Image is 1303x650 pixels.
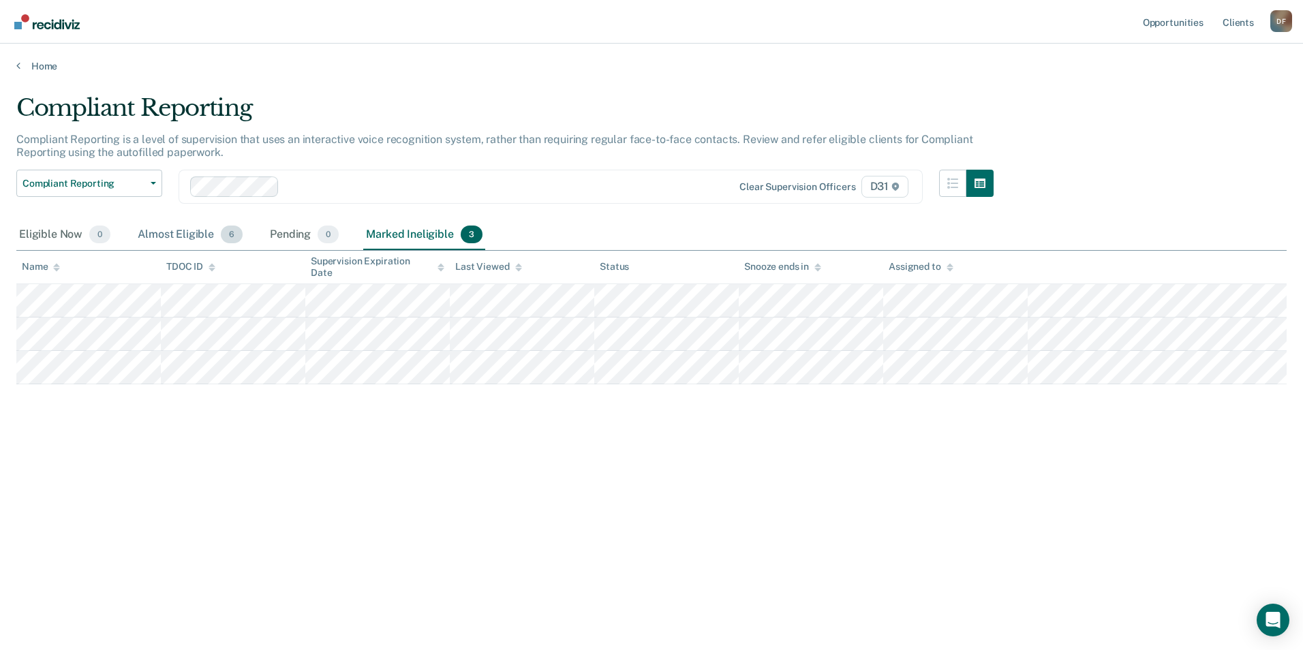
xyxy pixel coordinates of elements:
[16,133,972,159] p: Compliant Reporting is a level of supervision that uses an interactive voice recognition system, ...
[455,261,521,273] div: Last Viewed
[22,261,60,273] div: Name
[166,261,215,273] div: TDOC ID
[1257,604,1289,636] div: Open Intercom Messenger
[267,220,341,250] div: Pending0
[1270,10,1292,32] button: Profile dropdown button
[22,178,145,189] span: Compliant Reporting
[1270,10,1292,32] div: D F
[744,261,821,273] div: Snooze ends in
[14,14,80,29] img: Recidiviz
[861,176,908,198] span: D31
[135,220,245,250] div: Almost Eligible6
[89,226,110,243] span: 0
[363,220,485,250] div: Marked Ineligible3
[16,170,162,197] button: Compliant Reporting
[311,256,444,279] div: Supervision Expiration Date
[461,226,482,243] span: 3
[16,94,994,133] div: Compliant Reporting
[16,220,113,250] div: Eligible Now0
[600,261,629,273] div: Status
[318,226,339,243] span: 0
[889,261,953,273] div: Assigned to
[739,181,855,193] div: Clear supervision officers
[16,60,1287,72] a: Home
[221,226,243,243] span: 6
